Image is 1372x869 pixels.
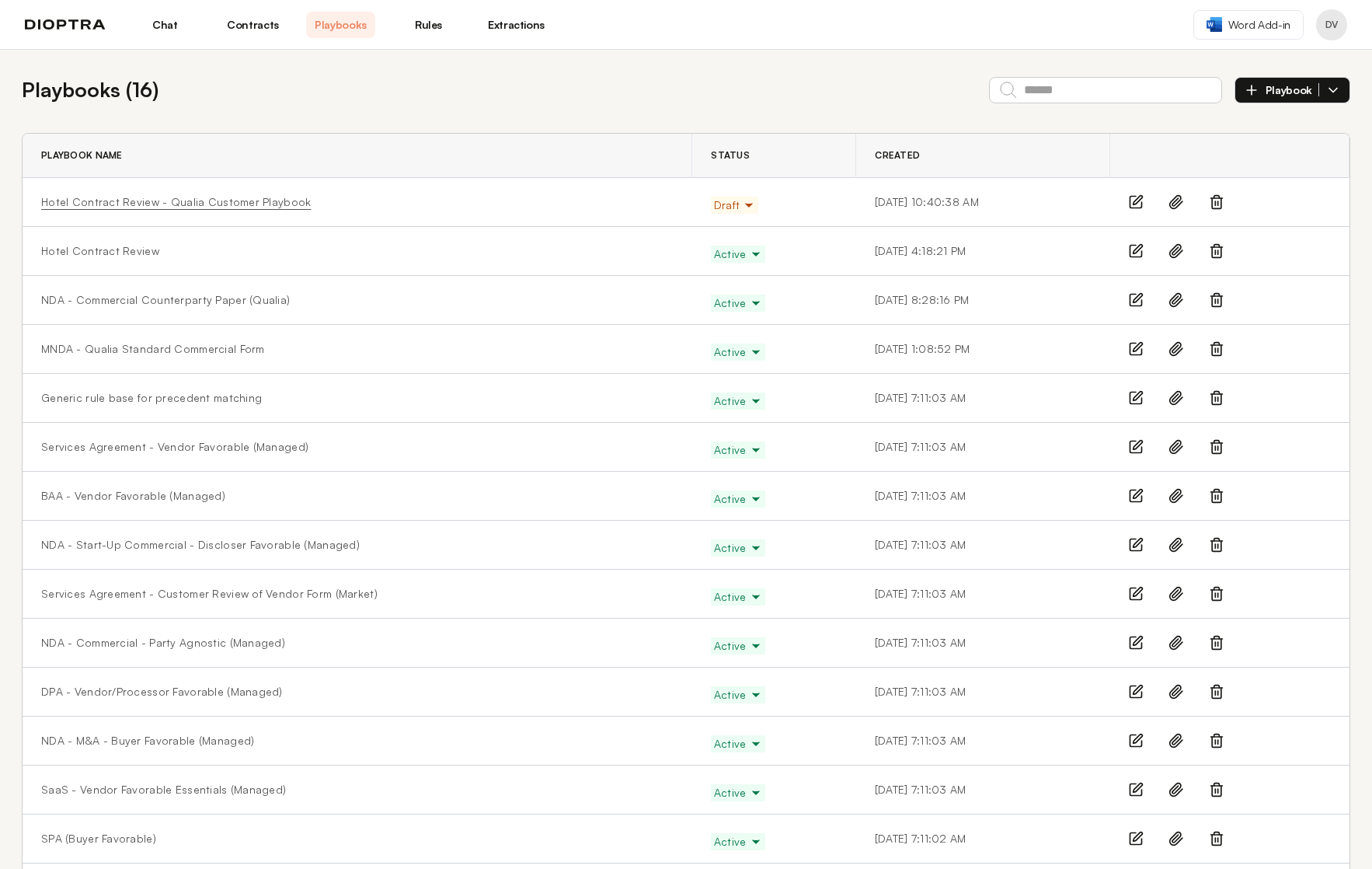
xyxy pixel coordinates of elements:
[41,341,265,357] a: MNDA - Qualia Standard Commercial Form
[856,668,1109,717] td: [DATE] 7:11:03 AM
[41,194,311,210] a: Hotel Contract Review - Qualia Customer Playbook
[714,197,755,213] span: Draft
[41,390,262,406] a: Generic rule base for precedent matching
[41,292,290,308] a: NDA - Commercial Counterparty Paper (Qualia)
[131,12,200,38] a: Chat
[714,393,762,409] span: Active
[41,733,254,749] a: NDA - M&A - Buyer Favorable (Managed)
[41,439,308,455] a: Services Agreement - Vendor Favorable (Managed)
[711,295,765,312] button: Active
[41,537,360,553] a: NDA - Start-Up Commercial - Discloser Favorable (Managed)
[711,393,765,410] button: Active
[714,295,762,311] span: Active
[711,833,765,850] button: Active
[306,12,375,38] a: Playbooks
[41,635,285,651] a: NDA - Commercial - Party Agnostic (Managed)
[22,75,158,105] h2: Playbooks ( 16 )
[1316,9,1347,40] button: Profile menu
[1207,17,1222,32] img: word
[856,815,1109,864] td: [DATE] 7:11:02 AM
[41,488,225,504] a: BAA - Vendor Favorable (Managed)
[711,149,750,162] span: Status
[856,178,1109,227] td: [DATE] 10:40:38 AM
[1234,77,1350,103] button: Playbook
[856,521,1109,570] td: [DATE] 7:11:03 AM
[25,19,106,30] img: logo
[41,243,159,259] a: Hotel Contract Review
[856,570,1109,619] td: [DATE] 7:11:03 AM
[711,490,765,508] button: Active
[711,686,765,703] button: Active
[856,276,1109,325] td: [DATE] 8:28:16 PM
[41,149,123,162] span: Playbook Name
[711,197,758,214] button: Draft
[41,831,156,846] a: SPA (Buyer Favorable)
[856,766,1109,815] td: [DATE] 7:11:03 AM
[41,684,283,700] a: DPA - Vendor/Processor Favorable (Managed)
[1266,83,1319,97] span: Playbook
[1193,10,1304,40] a: Word Add-in
[394,12,463,38] a: Rules
[714,540,762,556] span: Active
[218,12,287,38] a: Contracts
[714,442,762,458] span: Active
[714,491,762,507] span: Active
[711,588,765,606] button: Active
[1228,17,1290,33] span: Word Add-in
[856,472,1109,521] td: [DATE] 7:11:03 AM
[714,344,762,360] span: Active
[856,325,1109,374] td: [DATE] 1:08:52 PM
[711,344,765,361] button: Active
[714,638,762,654] span: Active
[856,717,1109,766] td: [DATE] 7:11:03 AM
[714,785,762,801] span: Active
[875,149,920,162] span: Created
[711,784,765,801] button: Active
[856,423,1109,472] td: [DATE] 7:11:03 AM
[711,735,765,752] button: Active
[856,227,1109,276] td: [DATE] 4:18:21 PM
[711,246,765,263] button: Active
[41,586,378,602] a: Services Agreement - Customer Review of Vendor Form (Market)
[714,246,762,262] span: Active
[856,619,1109,668] td: [DATE] 7:11:03 AM
[714,589,762,605] span: Active
[714,687,762,703] span: Active
[714,834,762,850] span: Active
[482,12,551,38] a: Extractions
[41,782,286,797] a: SaaS - Vendor Favorable Essentials (Managed)
[711,637,765,654] button: Active
[711,539,765,557] button: Active
[711,441,765,459] button: Active
[856,374,1109,423] td: [DATE] 7:11:03 AM
[714,736,762,752] span: Active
